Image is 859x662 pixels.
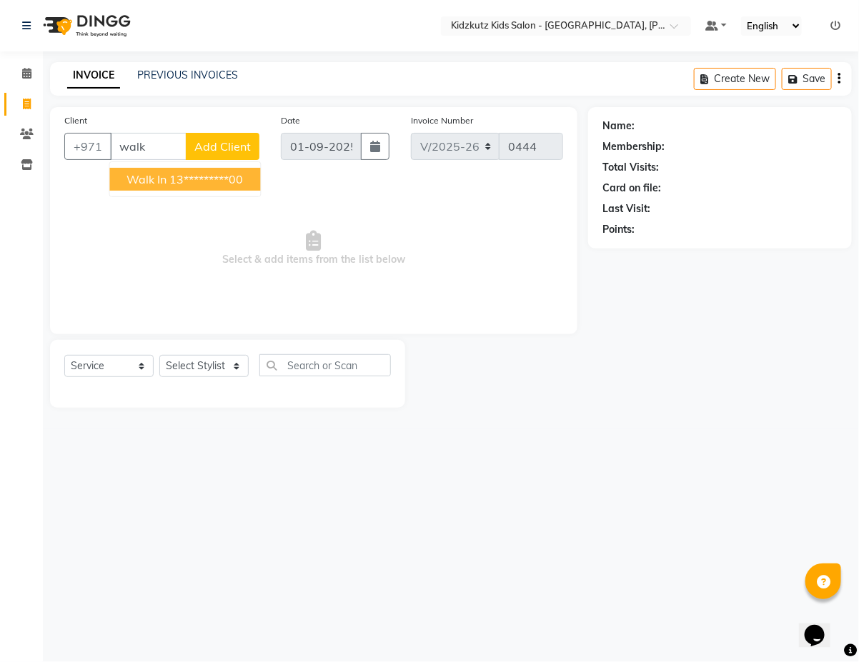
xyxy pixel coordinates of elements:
div: Points: [602,222,635,237]
iframe: chat widget [799,605,845,648]
span: Add Client [194,139,251,154]
button: Save [782,68,832,90]
div: Total Visits: [602,160,659,175]
div: Membership: [602,139,665,154]
img: logo [36,6,134,46]
input: Search by Name/Mobile/Email/Code [110,133,187,160]
a: PREVIOUS INVOICES [137,69,238,81]
span: Walk In [127,172,167,186]
button: +971 [64,133,111,160]
label: Invoice Number [411,114,473,127]
div: Name: [602,119,635,134]
button: Add Client [186,133,259,160]
a: INVOICE [67,63,120,89]
input: Search or Scan [259,354,391,376]
div: Card on file: [602,181,661,196]
label: Date [281,114,300,127]
label: Client [64,114,87,127]
span: Select & add items from the list below [64,177,563,320]
button: Create New [694,68,776,90]
div: Last Visit: [602,201,650,216]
